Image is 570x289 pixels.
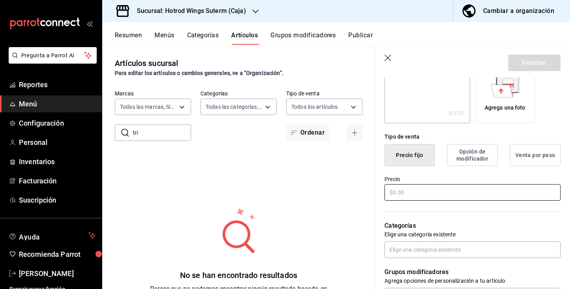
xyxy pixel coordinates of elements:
[384,221,561,230] p: Categorías
[6,57,97,65] a: Pregunta a Parrot AI
[231,31,258,45] button: Artículos
[270,31,336,45] button: Grupos modificadores
[477,66,533,121] div: Agrega una foto
[133,125,191,141] input: Buscar artículo
[19,137,96,148] span: Personal
[187,31,219,45] button: Categorías
[510,144,561,166] button: Venta por peso
[154,31,174,45] button: Menús
[449,109,464,117] div: 0 /125
[120,103,177,111] span: Todas las marcas, Sin marca
[384,133,561,141] div: Tipo de venta
[206,103,262,111] span: Todas las categorías, Sin categoría
[115,31,570,45] div: navigation tabs
[384,176,561,182] label: Precio
[291,103,338,111] span: Todos los artículos
[19,268,96,279] span: [PERSON_NAME]
[286,91,362,96] label: Tipo de venta
[384,230,561,238] p: Elige una categoría existente
[9,47,97,64] button: Pregunta a Parrot AI
[19,156,96,167] span: Inventarios
[286,124,329,141] button: Ordenar
[19,79,96,90] span: Reportes
[19,249,96,260] span: Recomienda Parrot
[19,118,96,128] span: Configuración
[200,91,277,96] label: Categorías
[150,269,327,281] div: No se han encontrado resultados
[447,144,498,166] button: Opción de modificador
[21,51,85,60] span: Pregunta a Parrot AI
[384,241,561,258] input: Elige una categoría existente
[131,6,246,16] h3: Sucursal: Hotrod Wings Suterm (Caja)
[384,144,435,166] button: Precio fijo
[483,5,554,16] div: Cambiar a organización
[115,57,178,69] div: Artículos sucursal
[19,176,96,186] span: Facturación
[384,184,561,201] input: $0.00
[115,31,142,45] button: Resumen
[384,267,561,277] p: Grupos modificadores
[384,277,561,285] p: Agrega opciones de personalización a tu artículo
[19,99,96,109] span: Menú
[348,31,373,45] button: Publicar
[19,195,96,205] span: Suscripción
[115,91,191,96] label: Marcas
[19,231,85,240] span: Ayuda
[485,104,526,112] div: Agrega una foto
[86,20,93,27] button: open_drawer_menu
[115,70,283,76] strong: Para editar los artículos o cambios generales, ve a “Organización”.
